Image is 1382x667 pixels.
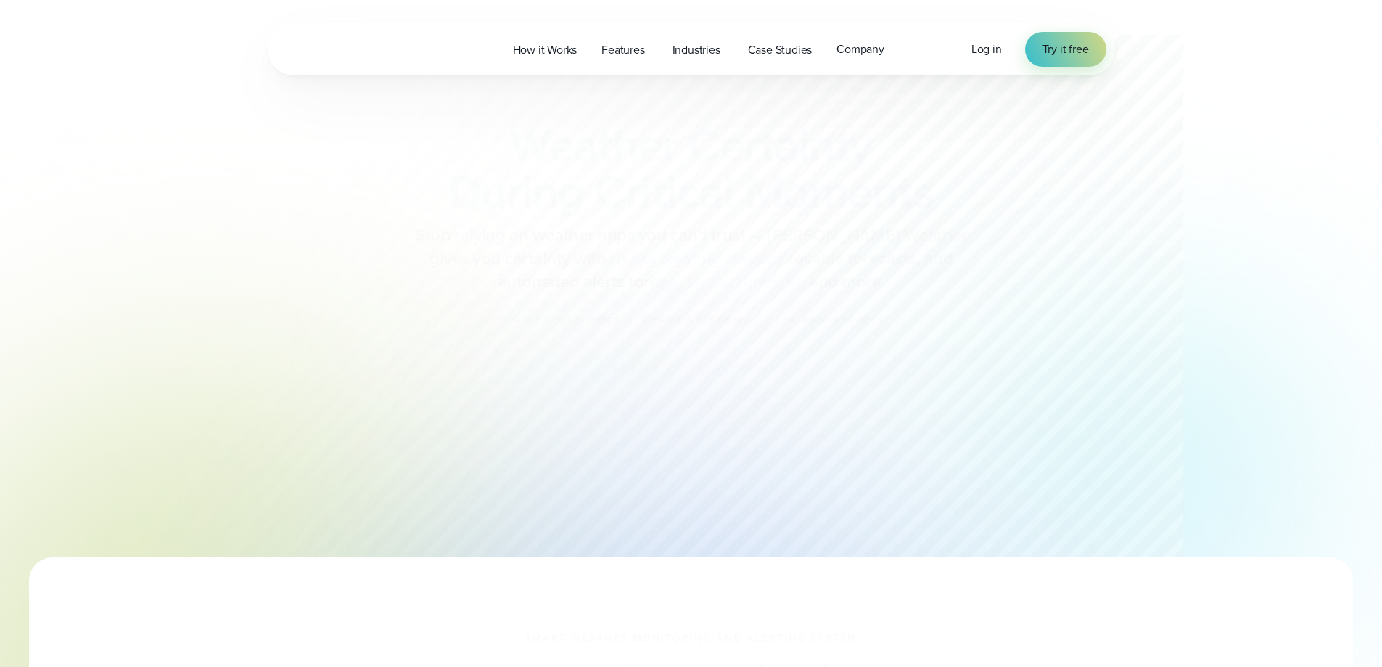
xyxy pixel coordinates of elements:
span: How it Works [513,41,577,59]
span: Industries [673,41,720,59]
a: How it Works [501,35,590,65]
span: Company [836,41,884,58]
span: Features [601,41,644,59]
span: Try it free [1042,41,1089,58]
span: Case Studies [748,41,813,59]
span: Log in [971,41,1002,57]
a: Case Studies [736,35,825,65]
a: Log in [971,41,1002,58]
a: Try it free [1025,32,1106,67]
